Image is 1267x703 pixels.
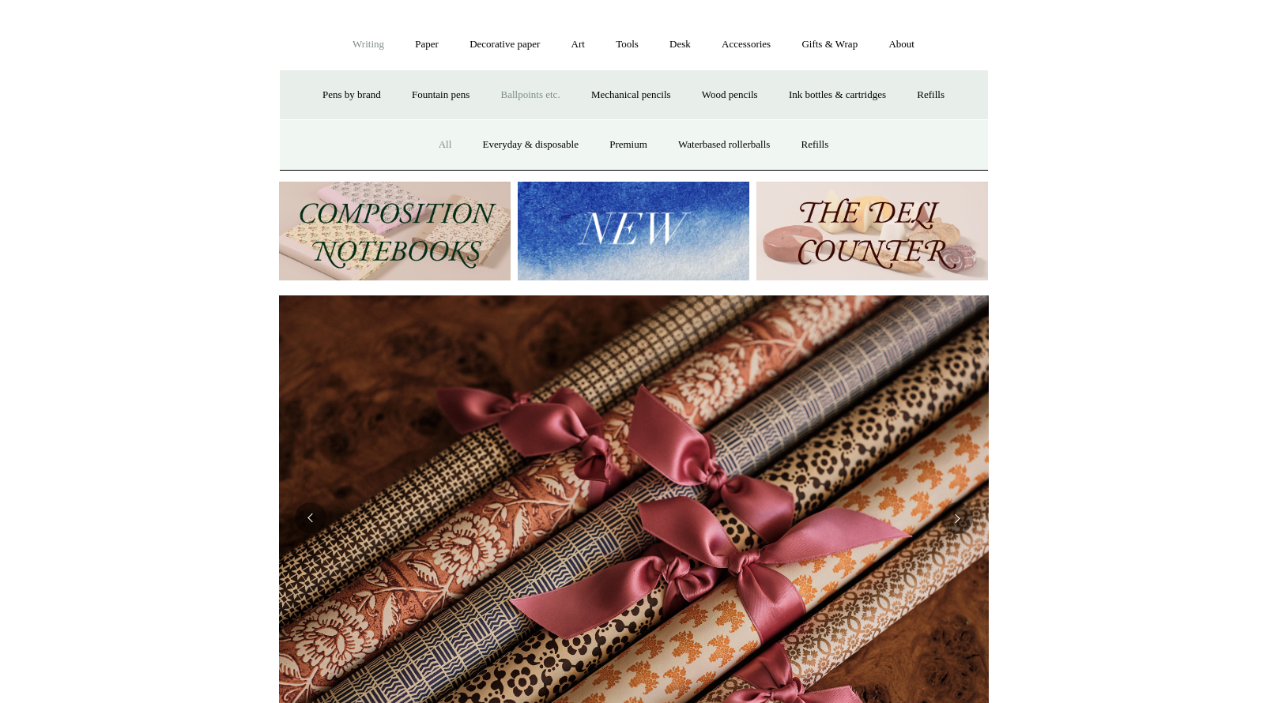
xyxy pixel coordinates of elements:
[577,74,685,116] a: Mechanical pencils
[557,24,599,66] a: Art
[308,74,395,116] a: Pens by brand
[688,74,772,116] a: Wood pencils
[756,182,988,280] img: The Deli Counter
[707,24,785,66] a: Accessories
[398,74,484,116] a: Fountain pens
[424,124,466,166] a: All
[295,502,326,534] button: Previous
[664,124,784,166] a: Waterbased rollerballs
[787,124,843,166] a: Refills
[874,24,929,66] a: About
[775,74,900,116] a: Ink bottles & cartridges
[787,24,872,66] a: Gifts & Wrap
[595,124,662,166] a: Premium
[941,502,973,534] button: Next
[279,182,511,280] img: 202302 Composition ledgers.jpg__PID:69722ee6-fa44-49dd-a067-31375e5d54ec
[487,74,575,116] a: Ballpoints etc.
[601,24,653,66] a: Tools
[903,74,959,116] a: Refills
[469,124,593,166] a: Everyday & disposable
[518,182,749,280] img: New.jpg__PID:f73bdf93-380a-4a35-bcfe-7823039498e1
[655,24,705,66] a: Desk
[401,24,453,66] a: Paper
[338,24,398,66] a: Writing
[455,24,554,66] a: Decorative paper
